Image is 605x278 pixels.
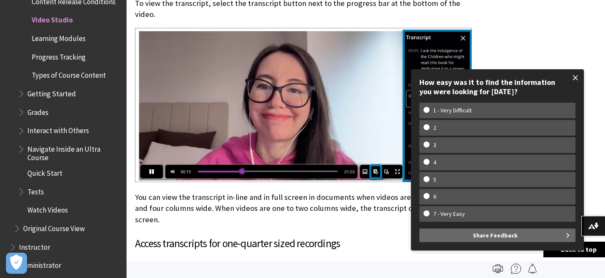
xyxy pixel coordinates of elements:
[27,124,89,135] span: Interact with Others
[419,229,575,242] button: Share Feedback
[27,142,121,162] span: Navigate Inside an Ultra Course
[32,13,73,25] span: Video Studio
[32,68,106,80] span: Types of Course Content
[19,240,50,251] span: Instructor
[527,264,537,274] img: Follow this page
[473,229,518,242] span: Share Feedback
[424,159,446,166] w-span: 4
[424,193,446,200] w-span: 6
[424,124,446,131] w-span: 2
[135,236,472,252] h3: Access transcripts for one-quarter sized recordings
[424,107,481,114] w-span: 1 - Very Difficult
[135,28,472,182] img: Woman speaking in Video Studio recording. Transcript appears on right side panel and the transcri...
[19,259,61,270] span: Administrator
[32,50,86,61] span: Progress Tracking
[135,192,472,225] p: You can view the transcript in-line and in full screen in documents when videos are displayed thr...
[27,105,49,117] span: Grades
[27,203,68,215] span: Watch Videos
[424,142,446,149] w-span: 3
[6,253,27,274] button: Open Preferences
[27,166,62,177] span: Quick Start
[424,210,475,218] w-span: 7 - Very Easy
[493,264,503,274] img: Print
[32,31,86,43] span: Learning Modules
[27,185,44,196] span: Tests
[23,221,85,233] span: Original Course View
[424,176,446,183] w-span: 5
[419,78,575,96] div: How easy was it to find the information you were looking for [DATE]?
[27,87,76,98] span: Getting Started
[511,264,521,274] img: More help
